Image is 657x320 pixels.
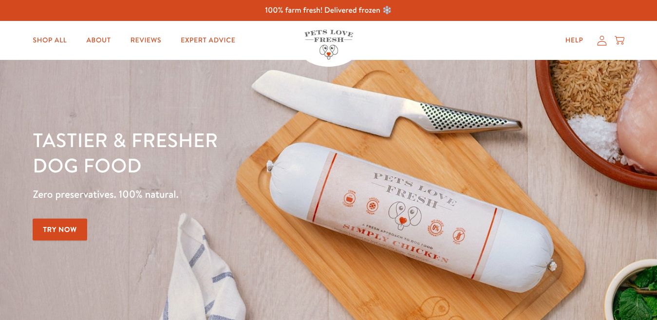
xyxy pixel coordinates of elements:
[33,127,427,178] h1: Tastier & fresher dog food
[33,219,87,241] a: Try Now
[33,186,427,203] p: Zero preservatives. 100% natural.
[173,31,243,50] a: Expert Advice
[25,31,75,50] a: Shop All
[123,31,169,50] a: Reviews
[79,31,119,50] a: About
[304,30,353,59] img: Pets Love Fresh
[558,31,591,50] a: Help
